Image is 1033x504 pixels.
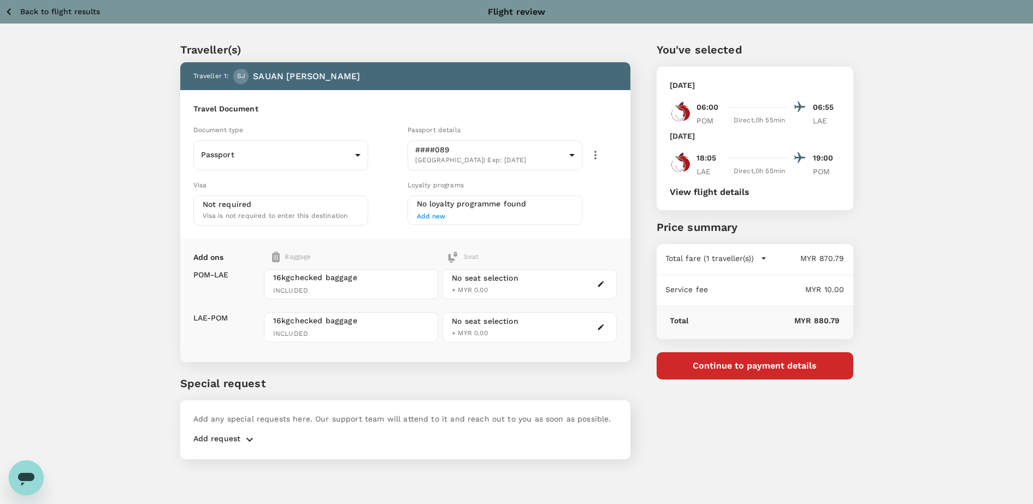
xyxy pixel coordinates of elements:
p: ####089 [415,144,565,155]
p: Back to flight results [20,6,100,17]
img: PX [670,151,692,173]
div: ####089[GEOGRAPHIC_DATA]| Exp: [DATE] [408,137,582,174]
span: INCLUDED [273,329,429,340]
h6: No loyalty programme found [417,198,573,210]
span: INCLUDED [273,286,429,297]
span: 16kg checked baggage [273,272,429,283]
div: Passport [193,141,368,169]
p: Not required [203,199,252,210]
p: Add request [193,433,241,446]
p: MYR 870.79 [767,253,845,264]
p: You've selected [657,41,853,58]
p: MYR 880.79 [688,315,840,326]
div: No seat selection [452,272,518,284]
button: View flight details [670,187,749,197]
p: Traveller(s) [180,41,630,58]
span: + MYR 0.00 [452,329,488,337]
button: Back to flight results [4,5,100,19]
p: Traveller 1 : [193,71,229,82]
span: Document type [193,126,244,134]
span: Visa [193,181,207,189]
p: LAE - POM [193,312,228,323]
p: Total [670,315,689,326]
div: Direct , 0h 55min [730,115,789,126]
img: baggage-icon [447,252,458,263]
span: [GEOGRAPHIC_DATA] | Exp: [DATE] [415,155,565,166]
button: Continue to payment details [657,352,853,380]
p: MYR 10.00 [708,284,844,295]
p: SAUAN [PERSON_NAME] [253,70,360,83]
p: Service fee [665,284,709,295]
div: Direct , 0h 55min [730,166,789,177]
p: LAE [813,115,840,126]
span: SJ [237,71,245,82]
p: [DATE] [670,131,695,141]
span: Visa is not required to enter this destination [203,212,348,220]
img: baggage-icon [272,252,280,263]
span: Passport details [408,126,461,134]
p: LAE [696,166,724,177]
p: 06:55 [813,102,840,113]
p: Price summary [657,219,853,235]
button: Total fare (1 traveller(s)) [665,253,767,264]
p: [DATE] [670,80,695,91]
span: Add new [417,212,446,220]
img: PX [670,100,692,122]
p: 06:00 [696,102,719,113]
div: No seat selection [452,316,518,327]
h6: Travel Document [193,103,617,115]
p: POM - LAE [193,269,229,280]
span: + MYR 0.00 [452,286,488,294]
span: Loyalty programs [408,181,464,189]
div: Seat [447,252,479,263]
p: Flight review [488,5,546,19]
p: POM [813,166,840,177]
p: Special request [180,375,630,392]
p: Add ons [193,252,224,263]
p: 18:05 [696,152,717,164]
div: Baggage [272,252,399,263]
p: Add any special requests here. Our support team will attend to it and reach out to you as soon as... [193,413,617,424]
p: Passport [201,149,351,160]
p: POM [696,115,724,126]
p: Total fare (1 traveller(s)) [665,253,754,264]
span: 16kg checked baggage [273,315,429,326]
p: 19:00 [813,152,840,164]
iframe: Button to launch messaging window [9,460,44,495]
